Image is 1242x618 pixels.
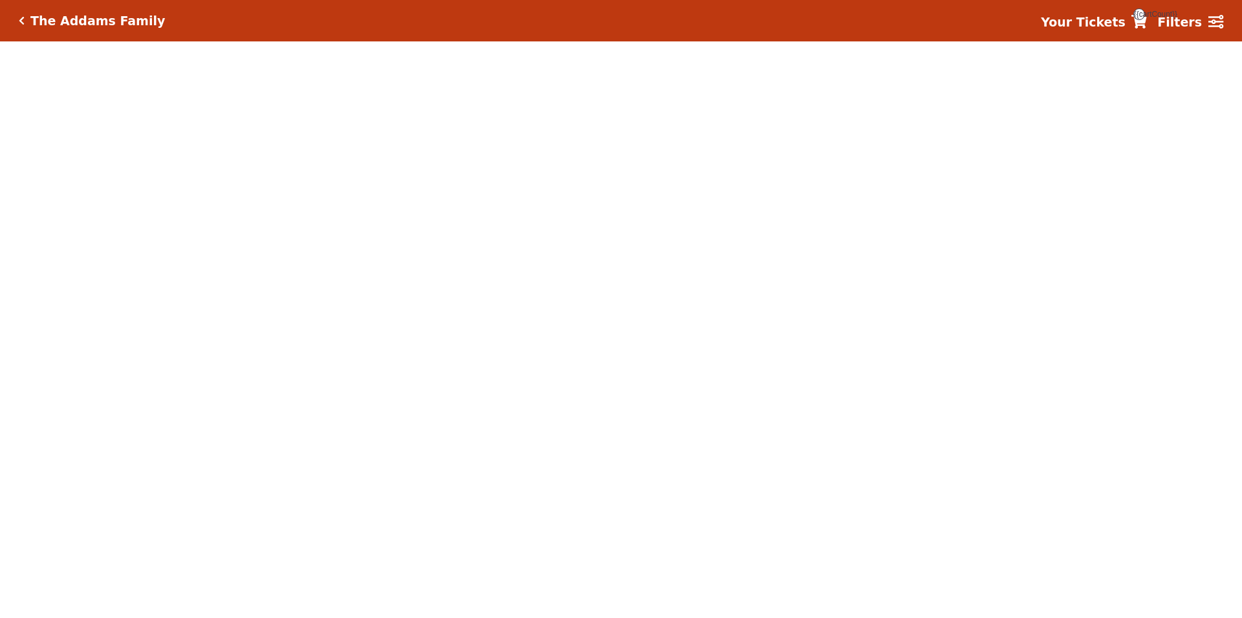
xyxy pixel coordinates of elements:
a: Your Tickets {{cartCount}} [1041,13,1147,32]
a: Filters [1157,13,1223,32]
span: {{cartCount}} [1133,8,1145,20]
strong: Filters [1157,15,1202,29]
h5: The Addams Family [30,14,165,28]
strong: Your Tickets [1041,15,1126,29]
a: Click here to go back to filters [19,16,25,25]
